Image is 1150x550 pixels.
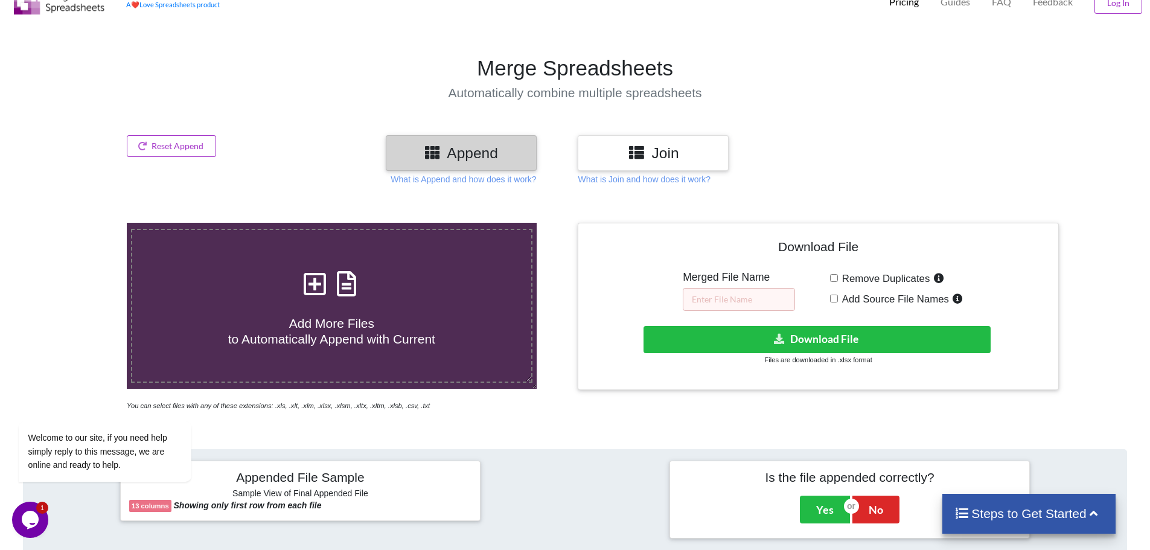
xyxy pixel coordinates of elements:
[644,326,991,353] button: Download File
[129,488,471,500] h6: Sample View of Final Appended File
[838,273,930,284] span: Remove Duplicates
[132,502,169,510] b: 13 columns
[578,173,710,185] p: What is Join and how does it work?
[679,470,1021,485] h4: Is the file appended correctly?
[852,496,899,523] button: No
[800,496,850,523] button: Yes
[174,500,322,510] b: Showing only first row from each file
[395,144,528,162] h3: Append
[127,402,430,409] i: You can select files with any of these extensions: .xls, .xlt, .xlm, .xlsx, .xlsm, .xltx, .xltm, ...
[764,356,872,363] small: Files are downloaded in .xlsx format
[127,135,216,157] button: Reset Append
[12,502,51,538] iframe: chat widget
[587,232,1049,266] h4: Download File
[683,288,795,311] input: Enter File Name
[12,312,229,496] iframe: chat widget
[954,506,1104,521] h4: Steps to Get Started
[587,144,720,162] h3: Join
[126,1,220,8] a: AheartLove Spreadsheets product
[683,271,795,284] h5: Merged File Name
[391,173,536,185] p: What is Append and how does it work?
[131,1,139,8] span: heart
[129,470,471,487] h4: Appended File Sample
[838,293,949,305] span: Add Source File Names
[228,316,435,345] span: Add More Files to Automatically Append with Current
